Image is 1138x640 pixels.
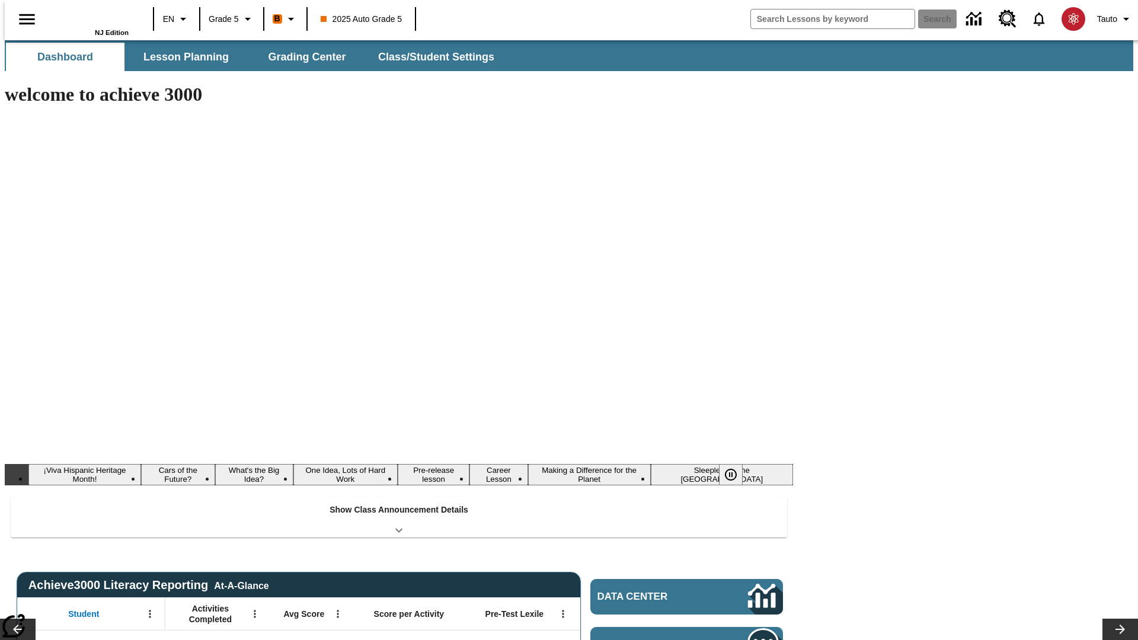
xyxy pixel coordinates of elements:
span: Score per Activity [374,609,445,619]
div: Home [52,4,129,36]
button: Dashboard [6,43,124,71]
span: Student [68,609,99,619]
button: Grade: Grade 5, Select a grade [204,8,260,30]
p: Show Class Announcement Details [330,504,468,516]
button: Lesson carousel, Next [1102,619,1138,640]
button: Open Menu [554,605,572,623]
span: B [274,11,280,26]
button: Open Menu [141,605,159,623]
a: Resource Center, Will open in new tab [992,3,1024,35]
div: At-A-Glance [214,578,268,591]
a: Notifications [1024,4,1054,34]
span: Grading Center [268,50,346,64]
span: Pre-Test Lexile [485,609,544,619]
button: Slide 3 What's the Big Idea? [215,464,293,485]
a: Data Center [590,579,783,615]
span: EN [163,13,174,25]
span: Data Center [597,591,708,603]
button: Pause [719,464,743,485]
img: avatar image [1062,7,1085,31]
button: Slide 2 Cars of the Future? [141,464,215,485]
button: Open Menu [246,605,264,623]
button: Slide 5 Pre-release lesson [398,464,469,485]
button: Lesson Planning [127,43,245,71]
button: Slide 6 Career Lesson [469,464,528,485]
div: Show Class Announcement Details [11,497,787,537]
button: Open side menu [9,2,44,37]
span: Avg Score [283,609,324,619]
span: Tauto [1097,13,1117,25]
button: Select a new avatar [1054,4,1092,34]
a: Home [52,5,129,29]
button: Slide 8 Sleepless in the Animal Kingdom [651,464,793,485]
span: NJ Edition [95,29,129,36]
button: Grading Center [248,43,366,71]
span: Activities Completed [171,603,250,625]
span: Dashboard [37,50,93,64]
a: Data Center [959,3,992,36]
button: Boost Class color is orange. Change class color [268,8,303,30]
span: 2025 Auto Grade 5 [321,13,402,25]
button: Open Menu [329,605,347,623]
button: Slide 4 One Idea, Lots of Hard Work [293,464,398,485]
span: Grade 5 [209,13,239,25]
span: Lesson Planning [143,50,229,64]
button: Profile/Settings [1092,8,1138,30]
button: Slide 1 ¡Viva Hispanic Heritage Month! [28,464,141,485]
button: Language: EN, Select a language [158,8,196,30]
button: Class/Student Settings [369,43,504,71]
span: Achieve3000 Literacy Reporting [28,578,269,592]
button: Slide 7 Making a Difference for the Planet [528,464,651,485]
div: SubNavbar [5,40,1133,71]
span: Class/Student Settings [378,50,494,64]
input: search field [751,9,915,28]
div: SubNavbar [5,43,505,71]
div: Pause [719,464,755,485]
h1: welcome to achieve 3000 [5,84,793,105]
